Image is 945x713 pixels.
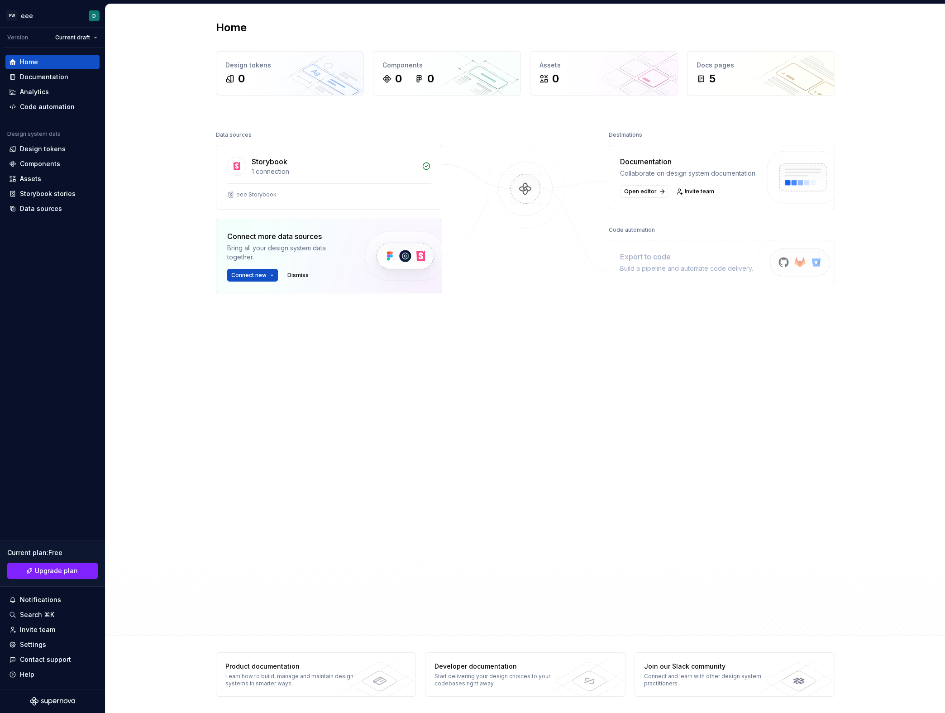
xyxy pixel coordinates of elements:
div: Contact support [20,655,71,664]
div: FW [6,10,17,21]
button: Notifications [5,593,100,607]
a: Open editor [620,185,668,198]
div: Search ⌘K [20,610,54,619]
div: Assets [20,174,41,183]
button: Dismiss [283,269,313,282]
div: eee [21,11,33,20]
svg: Supernova Logo [30,697,75,706]
a: Upgrade plan [7,563,98,579]
button: FWeeeD [2,6,103,25]
div: 0 [238,72,245,86]
a: Product documentationLearn how to build, manage and maintain design systems in smarter ways. [216,652,416,697]
div: Design system data [7,130,61,138]
div: Analytics [20,87,49,96]
a: Components00 [373,51,521,96]
a: Design tokens [5,142,100,156]
div: Storybook stories [20,189,76,198]
div: Developer documentation [434,662,566,671]
span: Connect new [231,272,267,279]
a: Assets0 [530,51,678,96]
div: Code automation [609,224,655,236]
a: Assets [5,172,100,186]
div: Home [20,57,38,67]
div: Build a pipeline and automate code delivery. [620,264,753,273]
a: Invite team [673,185,718,198]
a: Documentation [5,70,100,84]
div: Collaborate on design system documentation. [620,169,757,178]
div: Connect and learn with other design system practitioners. [644,673,776,687]
div: Assets [539,61,668,70]
div: Product documentation [225,662,357,671]
h2: Home [216,20,247,35]
button: Help [5,667,100,682]
div: 0 [427,72,434,86]
div: Documentation [20,72,68,81]
div: Connect more data sources [227,231,349,242]
a: Docs pages5 [687,51,835,96]
div: Invite team [20,625,55,634]
div: Data sources [20,204,62,213]
div: Bring all your design system data together. [227,244,349,262]
div: Code automation [20,102,75,111]
div: Components [20,159,60,168]
a: Storybook stories [5,187,100,201]
div: Export to code [620,251,753,262]
div: Documentation [620,156,757,167]
a: Analytics [5,85,100,99]
span: Current draft [55,34,90,41]
a: Storybook1 connectioneee Storybook [216,145,442,210]
div: Docs pages [697,61,826,70]
a: Join our Slack communityConnect and learn with other design system practitioners. [635,652,835,697]
button: Contact support [5,652,100,667]
div: Help [20,670,34,679]
span: Dismiss [287,272,309,279]
a: Data sources [5,201,100,216]
div: Design tokens [20,144,66,153]
div: Notifications [20,595,61,604]
div: eee Storybook [236,191,277,198]
span: Invite team [685,188,714,195]
div: Destinations [609,129,642,141]
span: Upgrade plan [35,566,78,575]
div: Storybook [252,156,287,167]
div: 0 [395,72,402,86]
div: D [92,12,96,19]
div: Design tokens [225,61,354,70]
a: Settings [5,637,100,652]
a: Components [5,157,100,171]
a: Code automation [5,100,100,114]
div: 5 [709,72,716,86]
a: Home [5,55,100,69]
div: Version [7,34,28,41]
div: 0 [552,72,559,86]
button: Current draft [51,31,101,44]
span: Open editor [624,188,657,195]
div: Join our Slack community [644,662,776,671]
button: Connect new [227,269,278,282]
div: Data sources [216,129,252,141]
a: Developer documentationStart delivering your design choices to your codebases right away. [425,652,625,697]
div: 1 connection [252,167,416,176]
button: Search ⌘K [5,608,100,622]
a: Invite team [5,622,100,637]
div: Start delivering your design choices to your codebases right away. [434,673,566,687]
div: Current plan : Free [7,548,98,557]
div: Settings [20,640,46,649]
a: Design tokens0 [216,51,364,96]
div: Learn how to build, manage and maintain design systems in smarter ways. [225,673,357,687]
div: Components [382,61,511,70]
